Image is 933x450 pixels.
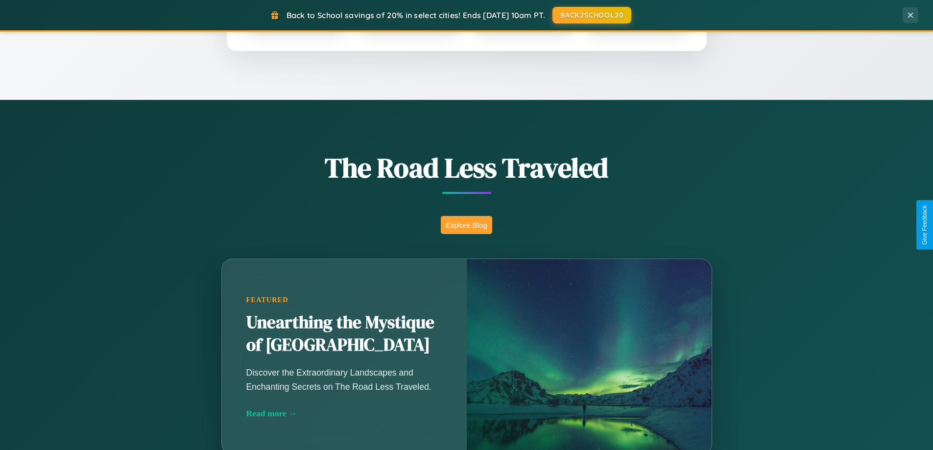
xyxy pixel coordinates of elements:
[246,366,442,393] p: Discover the Extraordinary Landscapes and Enchanting Secrets on The Road Less Traveled.
[921,205,928,245] div: Give Feedback
[246,408,442,419] div: Read more →
[173,149,761,187] h1: The Road Less Traveled
[441,216,492,234] button: Explore Blog
[287,10,545,20] span: Back to School savings of 20% in select cities! Ends [DATE] 10am PT.
[246,311,442,356] h2: Unearthing the Mystique of [GEOGRAPHIC_DATA]
[552,7,631,24] button: BACK2SCHOOL20
[246,296,442,304] div: Featured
